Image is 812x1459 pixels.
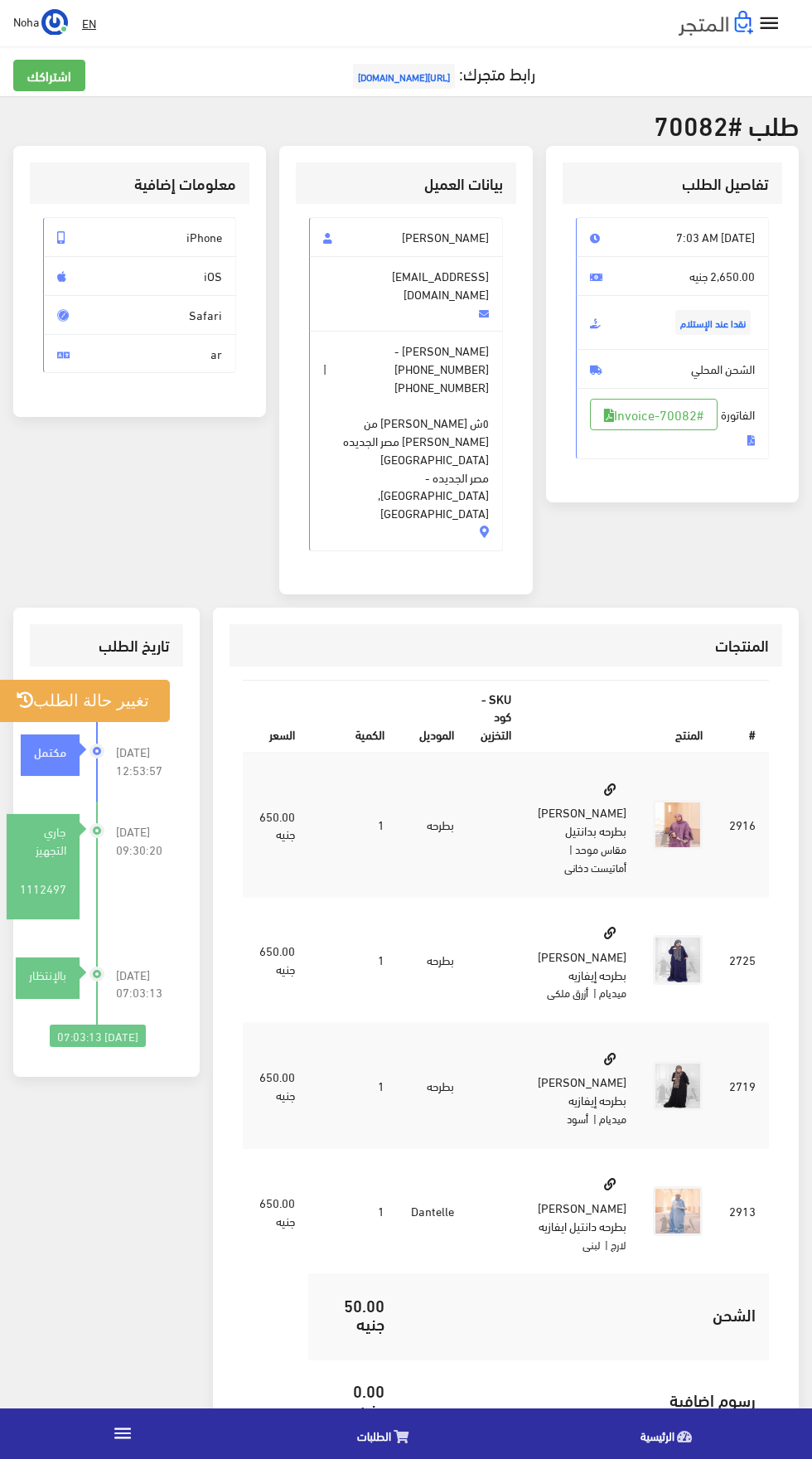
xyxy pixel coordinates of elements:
[309,217,502,257] span: [PERSON_NAME]
[41,9,68,36] img: ...
[716,681,769,753] th: #
[576,256,769,296] span: 2,650.00 جنيه
[599,1108,626,1128] small: ميديام
[43,334,236,374] span: ar
[411,1305,756,1323] h5: الشحن
[43,256,236,296] span: iOS
[13,60,85,91] a: اشتراكك
[43,295,236,335] span: Safari
[567,1108,597,1128] small: | أسود
[524,897,640,1023] td: [PERSON_NAME] بطرحه إيفازيه
[309,176,502,191] h3: بيانات العميل
[398,897,467,1023] td: بطرحه
[308,897,398,1023] td: 1
[394,378,489,396] span: [PHONE_NUMBER]
[394,360,489,378] span: [PHONE_NUMBER]
[599,982,626,1002] small: ميديام
[309,256,502,332] span: [EMAIL_ADDRESS][DOMAIN_NAME]
[529,1413,812,1455] a: الرئيسية
[357,1425,391,1446] span: الطلبات
[246,681,308,753] th: السعر
[524,1023,640,1149] td: [PERSON_NAME] بطرحه إيفازيه
[43,637,170,653] h3: تاريخ الطلب
[398,753,467,897] td: بطرحه
[353,64,455,89] span: [URL][DOMAIN_NAME]
[576,388,769,459] span: الفاتورة
[640,1425,674,1446] span: الرئيسية
[679,11,753,36] img: .
[524,753,640,897] td: [PERSON_NAME] بطرحه بدانتيل
[716,897,769,1023] td: 2725
[564,839,626,877] small: | أماتيست دخانى
[246,753,308,897] td: 650.00 جنيه
[246,1148,308,1274] td: 650.00 جنيه
[308,1148,398,1274] td: 1
[116,743,171,779] span: [DATE] 12:53:57
[576,349,769,389] span: الشحن المحلي
[50,1025,146,1048] div: [DATE] 07:03:13
[82,12,96,33] u: EN
[547,982,597,1002] small: | أزرق ملكى
[576,176,769,191] h3: تفاصيل الطلب
[13,109,799,138] h2: طلب #70082
[321,1296,384,1332] h5: 50.00 جنيه
[246,1023,308,1149] td: 650.00 جنيه
[716,753,769,897] td: 2916
[467,681,524,753] th: SKU - كود التخزين
[323,396,488,522] span: ٥ش [PERSON_NAME] من [PERSON_NAME] مصر الجديده [GEOGRAPHIC_DATA] مصر الجديده - [GEOGRAPHIC_DATA], ...
[34,742,66,760] strong: مكتمل
[13,8,68,35] a: ... Noha
[43,176,236,191] h3: معلومات إضافية
[675,310,751,335] span: نقدا عند الإستلام
[757,12,781,36] i: 
[398,681,467,753] th: الموديل
[398,1023,467,1149] td: بطرحه
[309,331,502,550] span: [PERSON_NAME] - |
[349,57,535,88] a: رابط متجرك:[URL][DOMAIN_NAME]
[524,681,716,753] th: المنتج
[308,1023,398,1149] td: 1
[611,1234,626,1254] small: لارج
[7,822,80,859] div: جاري التجهيز
[524,1148,640,1274] td: [PERSON_NAME] بطرحه دانتيل ايفازيه
[13,11,39,32] span: Noha
[582,1234,608,1254] small: | لبنى
[246,897,308,1023] td: 650.00 جنيه
[245,1413,529,1455] a: الطلبات
[75,8,103,38] a: EN
[575,839,626,859] small: مقاس موحد
[590,399,718,430] a: #Invoice-70082
[716,1023,769,1149] td: 2719
[43,217,236,257] span: iPhone
[7,865,80,911] div: 1112497
[20,1345,83,1408] iframe: Drift Widget Chat Controller
[116,966,171,1002] span: [DATE] 07:03:13
[716,1148,769,1274] td: 2913
[411,1390,756,1408] h5: رسوم اضافية
[576,217,769,257] span: [DATE] 7:03 AM
[16,966,80,984] div: بالإنتظار
[116,822,171,859] span: [DATE] 09:30:20
[398,1148,467,1274] td: Dantelle
[308,753,398,897] td: 1
[243,637,769,653] h3: المنتجات
[308,681,398,753] th: الكمية
[321,1381,384,1418] h5: 0.00 جنيه
[112,1423,133,1444] i: 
